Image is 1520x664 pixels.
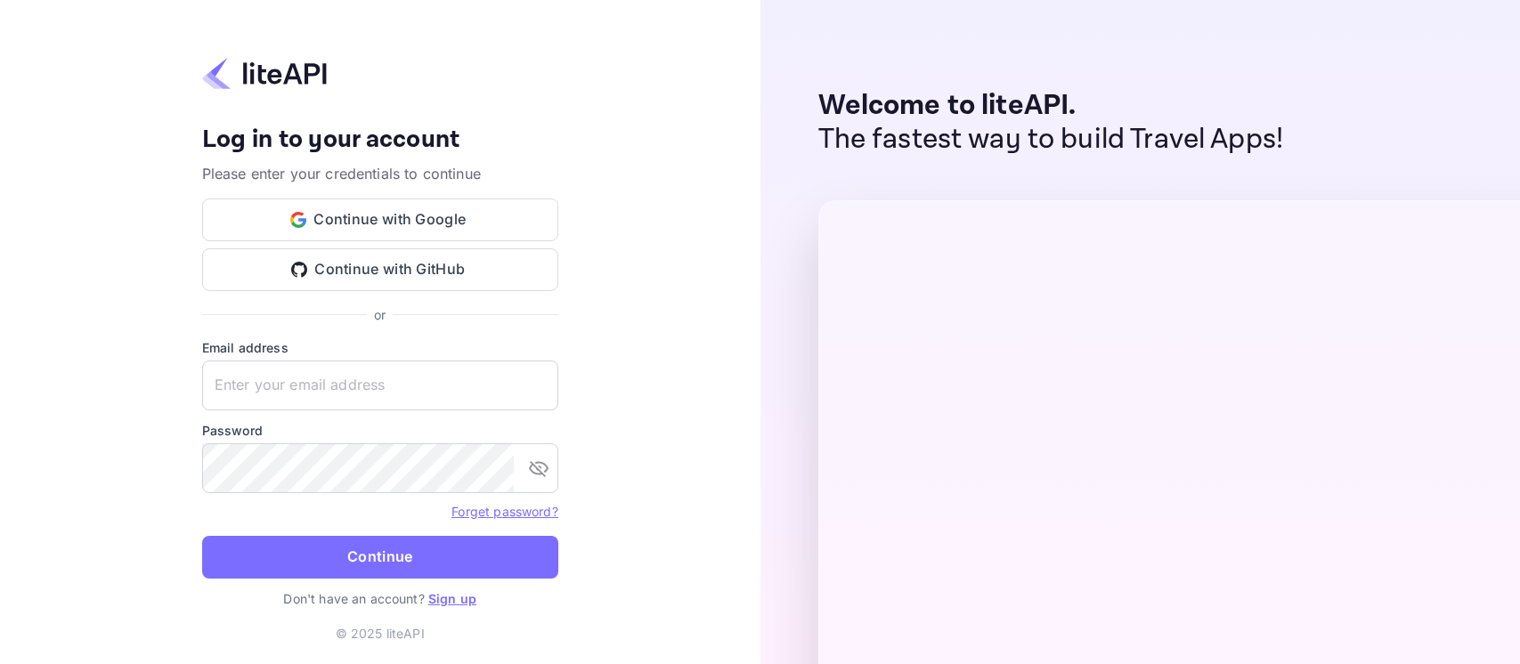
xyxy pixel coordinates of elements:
[818,89,1284,123] p: Welcome to liteAPI.
[202,248,558,291] button: Continue with GitHub
[818,123,1284,157] p: The fastest way to build Travel Apps!
[428,591,476,606] a: Sign up
[202,421,558,440] label: Password
[202,360,558,410] input: Enter your email address
[451,502,557,520] a: Forget password?
[202,536,558,579] button: Continue
[521,450,557,486] button: toggle password visibility
[202,125,558,156] h4: Log in to your account
[202,338,558,357] label: Email address
[336,624,425,643] p: © 2025 liteAPI
[451,504,557,519] a: Forget password?
[202,56,327,91] img: liteapi
[374,305,386,324] p: or
[202,198,558,241] button: Continue with Google
[202,163,558,184] p: Please enter your credentials to continue
[202,589,558,608] p: Don't have an account?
